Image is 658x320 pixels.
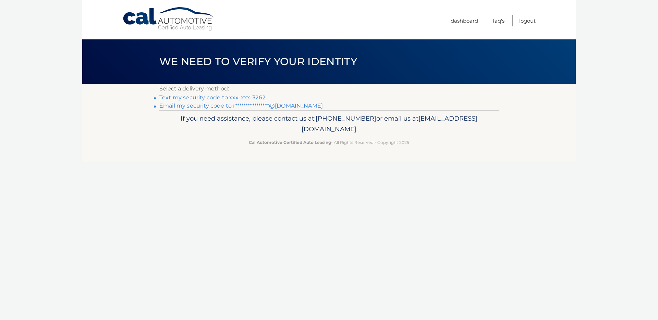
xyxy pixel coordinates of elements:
[159,84,499,94] p: Select a delivery method:
[493,15,504,26] a: FAQ's
[164,113,494,135] p: If you need assistance, please contact us at: or email us at
[164,139,494,146] p: - All Rights Reserved - Copyright 2025
[316,114,376,122] span: [PHONE_NUMBER]
[249,140,331,145] strong: Cal Automotive Certified Auto Leasing
[122,7,215,31] a: Cal Automotive
[519,15,536,26] a: Logout
[159,94,265,101] a: Text my security code to xxx-xxx-3262
[159,55,357,68] span: We need to verify your identity
[451,15,478,26] a: Dashboard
